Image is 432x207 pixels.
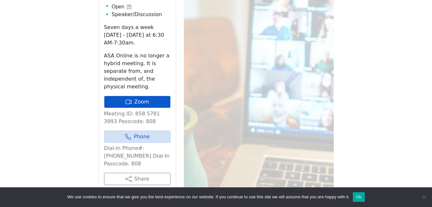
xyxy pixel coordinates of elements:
[104,144,171,168] p: Dial-In Phone#: [PHONE_NUMBER] Dial-In Passcode: 808
[112,3,131,11] button: Open
[104,96,171,108] a: Zoom
[104,110,171,125] p: Meeting ID: 858 5781 3993 Passcode: 808
[104,131,171,143] a: Phone
[104,52,171,91] p: ASA Online is no longer a hybrid meeting. It is separate from, and independent of, the physical m...
[67,194,349,200] span: We use cookies to ensure that we give you the best experience on our website. If you continue to ...
[104,173,171,185] button: Share
[112,3,124,11] span: Open
[421,194,427,200] span: No
[112,11,171,18] li: Speaker/Discussion
[104,24,171,47] p: Seven days a week [DATE] - [DATE] at 6:30 AM-7:30am.
[353,192,365,202] button: Ok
